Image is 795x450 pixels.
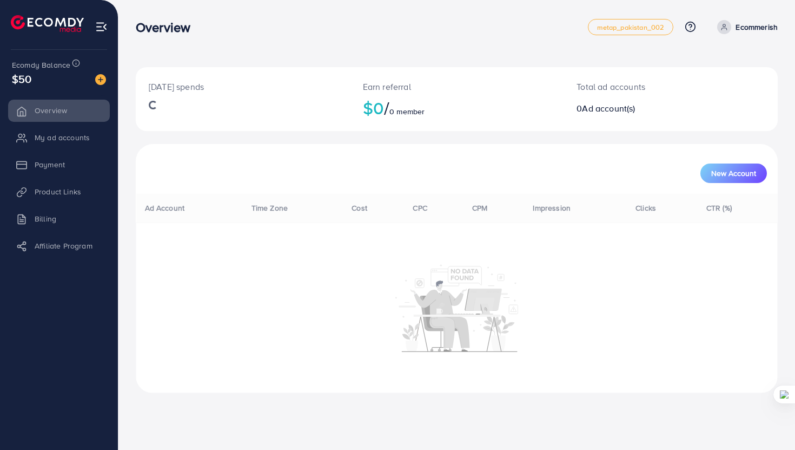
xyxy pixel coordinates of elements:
[95,74,106,85] img: image
[11,15,84,32] img: logo
[711,169,756,177] span: New Account
[363,80,551,93] p: Earn referral
[577,103,711,114] h2: 0
[582,102,635,114] span: Ad account(s)
[700,164,767,183] button: New Account
[149,80,337,93] p: [DATE] spends
[597,24,665,31] span: metap_pakistan_002
[736,21,778,34] p: Ecommerish
[389,106,425,117] span: 0 member
[12,71,31,87] span: $50
[384,95,389,120] span: /
[12,60,70,70] span: Ecomdy Balance
[136,19,199,35] h3: Overview
[588,19,674,35] a: metap_pakistan_002
[577,80,711,93] p: Total ad accounts
[713,20,778,34] a: Ecommerish
[363,97,551,118] h2: $0
[95,21,108,33] img: menu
